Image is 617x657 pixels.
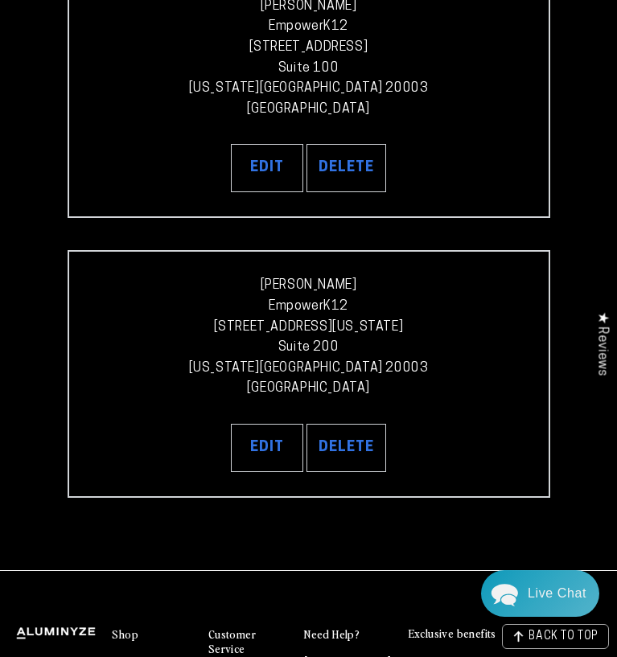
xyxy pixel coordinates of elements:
[304,627,360,642] h2: Need Help?
[172,458,217,470] span: Re:amaze
[231,144,303,192] button: Edit address 1
[53,159,312,175] p: Hi, Hope you are well. Thank you for your message. I'm out of the office this week and will respo...
[53,264,312,279] p: Hi, Thanks for your message. I am out of the office on vacation and will return [DATE], August...
[23,60,320,72] div: We usually reply within an hour at this time of day.
[529,631,598,643] span: BACK TO TOP
[409,626,601,642] summary: Exclusive benefits
[409,626,496,641] h2: Exclusive benefits
[284,248,312,260] div: [DATE]
[53,142,69,158] img: 7f1206ad86471c97b86100b7a77e7201
[53,246,69,262] img: 7f1206ad86471c97b86100b7a77e7201
[231,424,303,472] button: Edit address 2
[136,23,165,52] img: John
[93,276,524,400] p: [PERSON_NAME] EmpowerK12 [STREET_ADDRESS][US_STATE] Suite 200 [US_STATE][GEOGRAPHIC_DATA] 20003 [...
[306,144,386,192] button: Delete 1
[284,143,312,155] div: [DATE]
[528,570,586,617] div: Contact Us Directly
[53,211,312,227] p: Hi, Hope you are well. Thank you for your message. I'm out of the office this week and will respo...
[208,627,288,657] summary: Customer Service
[73,142,284,157] div: Aluminyze
[304,627,384,643] summary: Need Help?
[208,627,288,656] h2: Customer Service
[73,246,284,261] div: Aluminyze
[53,194,69,210] img: 7f1206ad86471c97b86100b7a77e7201
[112,627,138,642] h2: Shop
[73,194,284,209] div: Aluminyze
[112,627,191,643] summary: Shop
[157,23,186,52] img: Helga
[306,424,386,472] button: Delete 2
[284,195,312,207] div: [DATE]
[123,462,218,470] span: We run on
[32,113,308,128] div: Recent Conversations
[586,299,617,388] div: Click to open Judge.me floating reviews tab
[178,23,207,52] img: Marie J
[481,570,599,617] div: Chat widget toggle
[109,485,233,511] a: Send a Message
